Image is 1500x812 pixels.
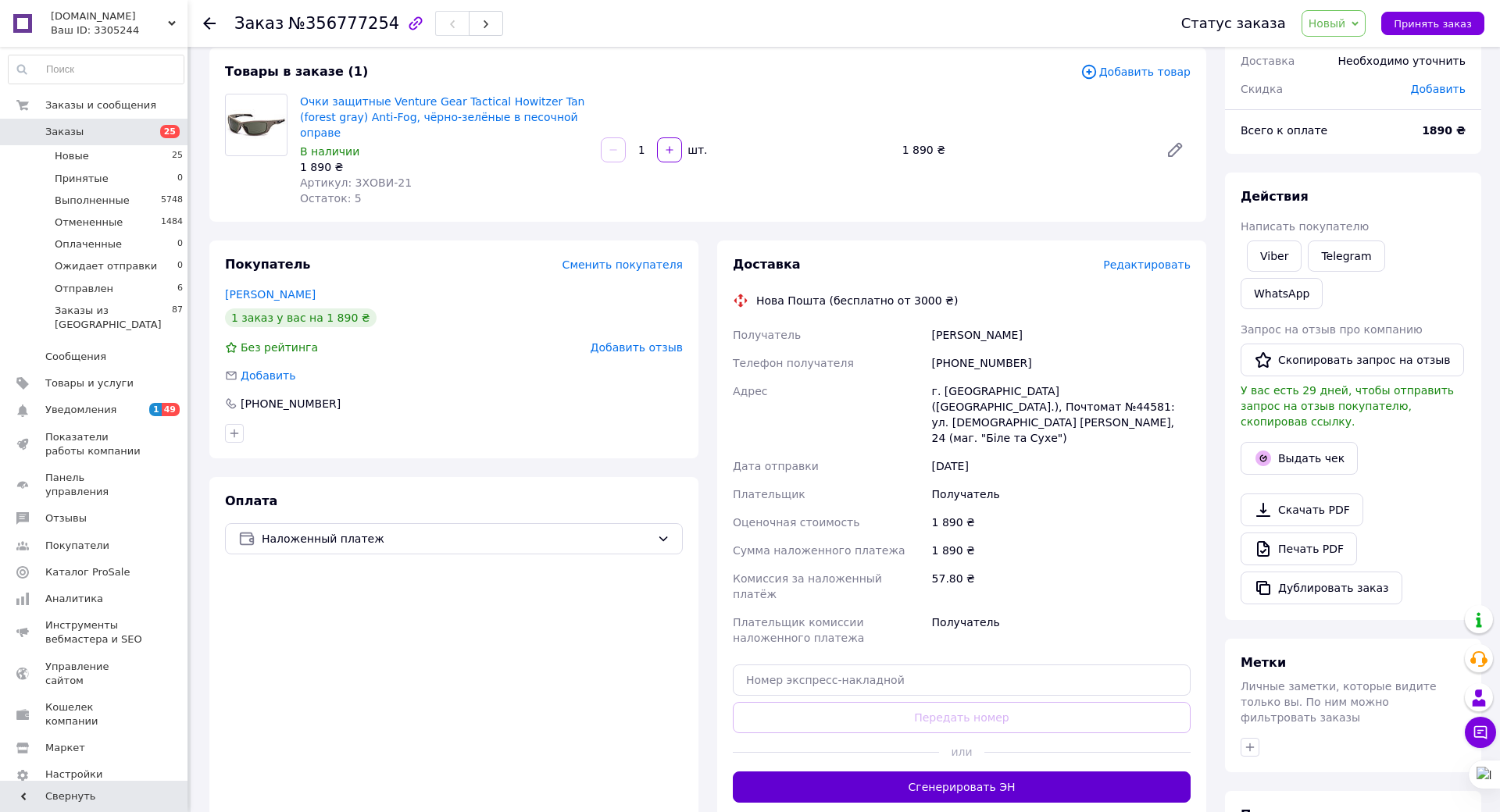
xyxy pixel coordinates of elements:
span: Адрес [733,385,767,397]
span: Получатель [733,329,801,341]
span: Управление сайтом [45,660,145,688]
span: Добавить товар [1080,63,1191,80]
div: 57.80 ₴ [929,564,1194,608]
span: Аналитика [45,592,103,606]
span: Добавить [1411,83,1466,95]
span: StyleShop.com.ua [51,9,168,23]
span: Маркет [45,741,85,755]
div: [PHONE_NUMBER] [239,396,342,411]
span: Инструменты вебмастера и SEO [45,618,145,646]
span: Новые [55,149,89,163]
div: 1 890 ₴ [896,139,1153,161]
span: Оценочная стоимость [733,516,860,529]
span: Артикул: 3ХОВИ-21 [300,176,412,189]
span: Личные заметки, которые видите только вы. По ним можно фильтровать заказы [1241,680,1437,724]
button: Принять заказ [1381,12,1484,35]
span: Остаток: 5 [300,192,362,205]
span: или [939,744,985,760]
span: Покупатели [45,539,109,553]
span: Доставка [1241,55,1295,67]
span: 49 [162,403,180,416]
span: Выполненные [55,194,130,208]
a: WhatsApp [1241,278,1323,309]
button: Скопировать запрос на отзыв [1241,344,1464,376]
span: Метки [1241,655,1286,670]
span: Наложенный платеж [262,530,651,547]
div: 1 890 ₴ [300,159,588,175]
span: Ожидает отправки [55,259,157,273]
div: 1 заказ у вас на 1 890 ₴ [225,308,377,327]
span: Плательщик комиссии наложенного платежа [733,616,864,644]
span: Новый [1309,17,1346,30]
span: 0 [177,172,183,186]
span: Кошелек компании [45,700,145,728]
span: Отзывы [45,511,87,525]
div: Нова Пошта (бесплатно от 3000 ₴) [752,293,962,308]
span: Покупатель [225,257,310,272]
span: Товары и услуги [45,376,134,390]
span: Плательщик [733,488,805,500]
span: Комиссия за наложенный платёж [733,572,882,600]
span: Без рейтинга [241,341,318,354]
div: Необходимо уточнить [1329,44,1475,78]
span: 25 [160,125,180,138]
input: Номер экспресс-накладной [733,664,1191,696]
span: Всего к оплате [1241,124,1327,137]
span: 1 [149,403,162,416]
span: Товары в заказе (1) [225,64,368,79]
a: Viber [1247,240,1302,272]
span: 1484 [161,215,183,230]
span: Доставка [733,257,801,272]
span: 5748 [161,194,183,208]
span: Показатели работы компании [45,430,145,458]
a: Печать PDF [1241,532,1357,565]
span: 87 [172,304,183,332]
div: Ваш ID: 3305244 [51,23,187,37]
div: 1 890 ₴ [929,536,1194,564]
button: Чат с покупателем [1465,717,1496,748]
span: Заказы из [GEOGRAPHIC_DATA] [55,304,172,332]
div: Вернуться назад [203,16,216,31]
span: Оплата [225,493,277,508]
button: Сгенерировать ЭН [733,771,1191,803]
span: 6 [177,282,183,296]
span: Добавить [241,369,295,382]
span: Заказ [234,14,284,33]
div: Статус заказа [1181,16,1286,31]
span: Запрос на отзыв про компанию [1241,323,1423,336]
span: Настройки [45,767,102,782]
span: Дата отправки [733,460,819,472]
span: 25 [172,149,183,163]
span: 0 [177,259,183,273]
span: Отмененные [55,215,123,230]
span: Каталог ProSale [45,565,130,579]
button: Выдать чек [1241,442,1358,475]
span: Отправлен [55,282,113,296]
span: Редактировать [1103,258,1191,271]
a: Редактировать [1159,134,1191,166]
span: Оплаченные [55,237,122,251]
span: Принятые [55,172,109,186]
span: Заказы и сообщения [45,98,156,112]
span: Панель управления [45,471,145,499]
div: г. [GEOGRAPHIC_DATA] ([GEOGRAPHIC_DATA].), Почтомат №44581: ул. [DEMOGRAPHIC_DATA] [PERSON_NAME],... [929,377,1194,452]
span: Принять заказ [1394,18,1472,30]
div: Получатель [929,608,1194,652]
span: В наличии [300,145,359,158]
a: Telegram [1308,240,1384,272]
span: Добавить отзыв [591,341,683,354]
div: [DATE] [929,452,1194,480]
span: Действия [1241,189,1309,204]
span: Сменить покупателя [562,258,683,271]
button: Дублировать заказ [1241,572,1402,604]
span: Сообщения [45,350,106,364]
input: Поиск [9,55,184,84]
span: Телефон получателя [733,357,854,369]
div: шт. [684,142,709,158]
span: Заказы [45,125,84,139]
span: Сумма наложенного платежа [733,544,905,557]
div: Получатель [929,480,1194,508]
span: 0 [177,237,183,251]
span: Уведомления [45,403,116,417]
div: [PERSON_NAME] [929,321,1194,349]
